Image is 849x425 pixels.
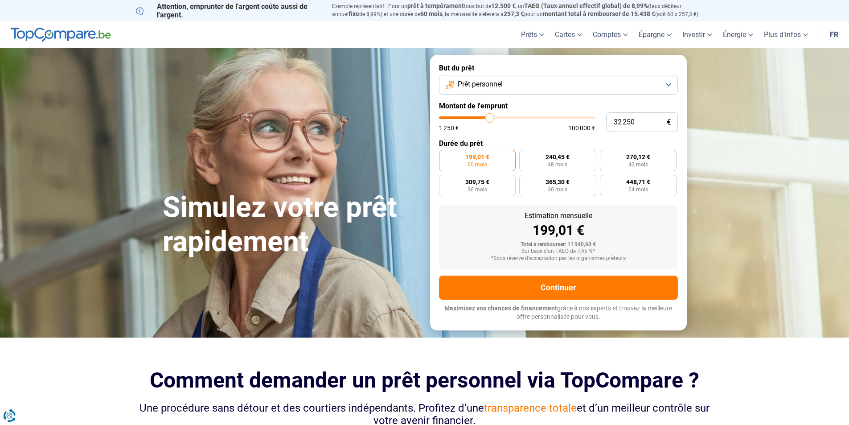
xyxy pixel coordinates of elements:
h2: Comment demander un prêt personnel via TopCompare ? [136,368,714,392]
span: 36 mois [468,187,487,192]
p: Attention, emprunter de l'argent coûte aussi de l'argent. [136,2,321,19]
span: Maximisez vos chances de financement [444,305,557,312]
span: 240,45 € [545,154,570,160]
div: *Sous réserve d'acceptation par les organismes prêteurs [446,256,671,262]
a: Cartes [550,21,587,48]
span: montant total à rembourser de 15.438 € [543,10,655,17]
a: Prêts [516,21,550,48]
span: 12.500 € [491,2,516,9]
img: TopCompare [11,28,111,42]
span: TAEG (Taux annuel effectif global) de 8,99% [524,2,648,9]
div: Total à rembourser: 11 940,60 € [446,242,671,248]
span: 24 mois [628,187,648,192]
label: But du prêt [439,64,678,72]
span: 365,30 € [545,179,570,185]
span: 309,75 € [465,179,489,185]
p: Exemple représentatif : Pour un tous but de , un (taux débiteur annuel de 8,99%) et une durée de ... [332,2,714,18]
span: 270,12 € [626,154,650,160]
span: 1 250 € [439,125,459,131]
span: fixe [349,10,359,17]
div: Estimation mensuelle [446,212,671,219]
span: 100 000 € [568,125,595,131]
span: 42 mois [628,162,648,167]
h1: Simulez votre prêt rapidement [163,190,419,259]
span: 30 mois [548,187,567,192]
span: transparence totale [484,402,577,414]
label: Durée du prêt [439,139,678,148]
div: Sur base d'un TAEG de 7,45 %* [446,248,671,255]
span: Prêt personnel [458,79,503,89]
span: prêt à tempérament [407,2,464,9]
p: grâce à nos experts et trouvez la meilleure offre personnalisée pour vous. [439,304,678,322]
span: 48 mois [548,162,567,167]
span: 60 mois [468,162,487,167]
div: 199,01 € [446,224,671,237]
button: Continuer [439,276,678,300]
span: 257,3 € [504,10,524,17]
a: Comptes [587,21,633,48]
span: 448,71 € [626,179,650,185]
span: € [667,119,671,126]
span: 60 mois [420,10,443,17]
span: 199,01 € [465,154,489,160]
a: Investir [677,21,718,48]
a: Énergie [718,21,759,48]
button: Prêt personnel [439,75,678,95]
label: Montant de l'emprunt [439,102,678,110]
a: fr [824,21,844,48]
a: Épargne [633,21,677,48]
a: Plus d'infos [759,21,813,48]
